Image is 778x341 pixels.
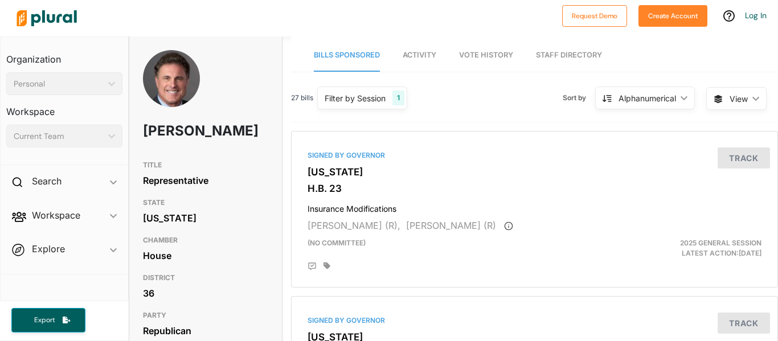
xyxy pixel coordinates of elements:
h3: DISTRICT [143,271,268,285]
h1: [PERSON_NAME] [143,114,218,148]
a: Request Demo [562,9,627,21]
a: Log In [745,10,767,20]
h3: [US_STATE] [308,166,761,178]
span: Bills Sponsored [314,51,380,59]
div: 1 [392,91,404,105]
h4: Insurance Modifications [308,199,761,214]
div: Representative [143,172,268,189]
button: Request Demo [562,5,627,27]
span: Vote History [459,51,513,59]
img: Headshot of Jim Dunnigan [143,50,200,128]
h2: Search [32,175,62,187]
span: View [730,93,748,105]
span: Sort by [563,93,595,103]
span: 27 bills [291,93,313,103]
span: [PERSON_NAME] (R) [406,220,496,231]
h3: STATE [143,196,268,209]
h3: H.B. 23 [308,183,761,194]
span: 2025 General Session [680,239,761,247]
div: [US_STATE] [143,209,268,227]
a: Staff Directory [536,39,602,72]
div: Republican [143,322,268,339]
button: Export [11,308,85,332]
div: (no committee) [299,238,613,258]
div: Current Team [14,130,104,142]
button: Track [718,147,770,169]
a: Activity [403,39,436,72]
div: Signed by Governor [308,315,761,326]
button: Create Account [638,5,707,27]
h3: Organization [6,43,122,68]
h3: TITLE [143,158,268,172]
span: Activity [403,51,436,59]
div: Filter by Session [325,92,386,104]
h3: PARTY [143,309,268,322]
div: 36 [143,285,268,302]
h3: Workspace [6,95,122,120]
a: Create Account [638,9,707,21]
a: Bills Sponsored [314,39,380,72]
div: Add Position Statement [308,262,317,271]
span: [PERSON_NAME] (R), [308,220,400,231]
div: House [143,247,268,264]
div: Alphanumerical [619,92,676,104]
div: Latest Action: [DATE] [613,238,770,258]
button: Track [718,313,770,334]
div: Personal [14,78,104,90]
h3: CHAMBER [143,233,268,247]
a: Vote History [459,39,513,72]
div: Add tags [324,262,330,270]
span: Export [26,315,63,325]
div: Signed by Governor [308,150,761,161]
